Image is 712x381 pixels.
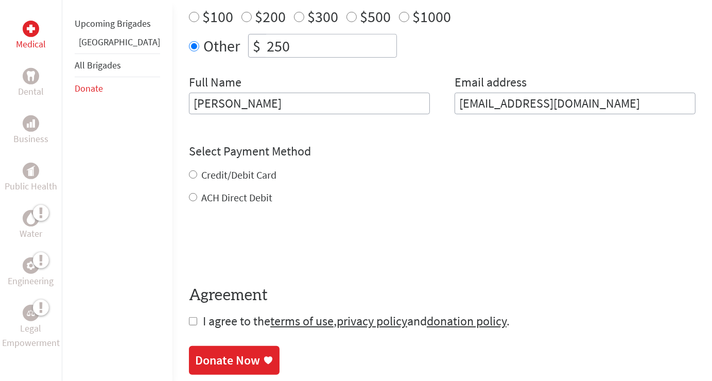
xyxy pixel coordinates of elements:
[337,313,407,329] a: privacy policy
[16,37,46,51] p: Medical
[201,191,272,204] label: ACH Direct Debit
[270,313,334,329] a: terms of use
[255,7,286,26] label: $200
[203,313,510,329] span: I agree to the , and .
[5,179,57,194] p: Public Health
[79,36,160,48] a: [GEOGRAPHIC_DATA]
[202,7,233,26] label: $100
[455,93,696,114] input: Your Email
[27,310,35,316] img: Legal Empowerment
[75,12,160,35] li: Upcoming Brigades
[27,119,35,128] img: Business
[412,7,451,26] label: $1000
[27,71,35,81] img: Dental
[27,166,35,176] img: Public Health
[75,54,160,77] li: All Brigades
[75,35,160,54] li: Ghana
[27,262,35,270] img: Engineering
[27,25,35,33] img: Medical
[307,7,338,26] label: $300
[189,286,696,305] h4: Agreement
[23,257,39,274] div: Engineering
[455,74,527,93] label: Email address
[249,34,265,57] div: $
[23,163,39,179] div: Public Health
[203,34,240,58] label: Other
[189,93,430,114] input: Enter Full Name
[195,352,260,369] div: Donate Now
[23,210,39,227] div: Water
[23,68,39,84] div: Dental
[75,77,160,100] li: Donate
[20,227,42,241] p: Water
[427,313,507,329] a: donation policy
[18,84,44,99] p: Dental
[13,115,48,146] a: BusinessBusiness
[8,274,54,288] p: Engineering
[8,257,54,288] a: EngineeringEngineering
[265,34,396,57] input: Enter Amount
[360,7,391,26] label: $500
[189,74,241,93] label: Full Name
[201,168,276,181] label: Credit/Debit Card
[23,115,39,132] div: Business
[75,18,151,29] a: Upcoming Brigades
[23,305,39,321] div: Legal Empowerment
[2,305,60,350] a: Legal EmpowermentLegal Empowerment
[16,21,46,51] a: MedicalMedical
[2,321,60,350] p: Legal Empowerment
[27,212,35,224] img: Water
[13,132,48,146] p: Business
[75,82,103,94] a: Donate
[18,68,44,99] a: DentalDental
[189,226,345,266] iframe: reCAPTCHA
[189,346,280,375] a: Donate Now
[5,163,57,194] a: Public HealthPublic Health
[75,59,121,71] a: All Brigades
[23,21,39,37] div: Medical
[189,143,696,160] h4: Select Payment Method
[20,210,42,241] a: WaterWater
